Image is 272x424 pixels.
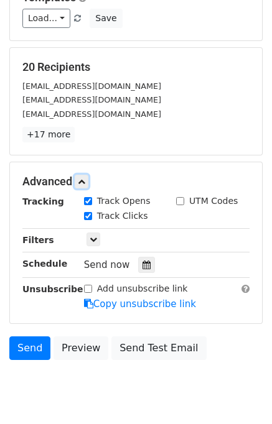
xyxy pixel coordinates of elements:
[111,336,206,360] a: Send Test Email
[97,195,151,208] label: Track Opens
[97,210,148,223] label: Track Clicks
[22,259,67,269] strong: Schedule
[84,259,130,270] span: Send now
[54,336,108,360] a: Preview
[22,284,83,294] strong: Unsubscribe
[90,9,122,28] button: Save
[22,9,70,28] a: Load...
[22,175,250,188] h5: Advanced
[84,298,196,310] a: Copy unsubscribe link
[189,195,238,208] label: UTM Codes
[22,196,64,206] strong: Tracking
[22,235,54,245] strong: Filters
[210,364,272,424] iframe: Chat Widget
[97,282,188,295] label: Add unsubscribe link
[22,60,250,74] h5: 20 Recipients
[22,95,161,104] small: [EMAIL_ADDRESS][DOMAIN_NAME]
[9,336,50,360] a: Send
[22,109,161,119] small: [EMAIL_ADDRESS][DOMAIN_NAME]
[22,127,75,142] a: +17 more
[22,81,161,91] small: [EMAIL_ADDRESS][DOMAIN_NAME]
